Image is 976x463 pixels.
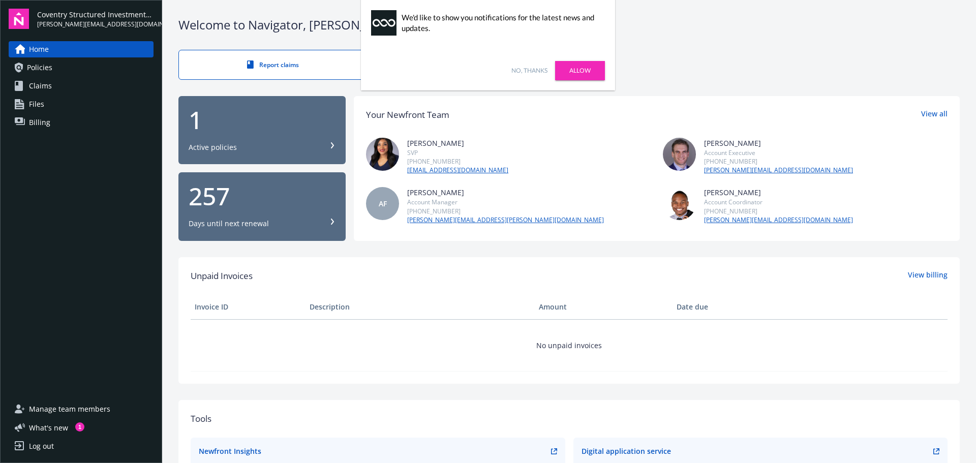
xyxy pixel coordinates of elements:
[9,96,154,112] a: Files
[366,108,449,121] div: Your Newfront Team
[921,108,948,121] a: View all
[407,187,604,198] div: [PERSON_NAME]
[37,20,154,29] span: [PERSON_NAME][EMAIL_ADDRESS][DOMAIN_NAME]
[663,138,696,171] img: photo
[535,295,673,319] th: Amount
[199,60,347,69] div: Report claims
[704,166,853,175] a: [PERSON_NAME][EMAIL_ADDRESS][DOMAIN_NAME]
[29,96,44,112] span: Files
[191,269,253,283] span: Unpaid Invoices
[9,78,154,94] a: Claims
[29,41,49,57] span: Home
[189,219,269,229] div: Days until next renewal
[704,207,853,215] div: [PHONE_NUMBER]
[9,59,154,76] a: Policies
[29,401,110,417] span: Manage team members
[178,96,346,165] button: 1Active policies
[407,215,604,225] a: [PERSON_NAME][EMAIL_ADDRESS][PERSON_NAME][DOMAIN_NAME]
[407,148,508,157] div: SVP
[178,16,960,34] div: Welcome to Navigator , [PERSON_NAME]
[37,9,154,20] span: Coventry Structured Investments, LLC
[29,438,54,454] div: Log out
[9,114,154,131] a: Billing
[178,172,346,241] button: 257Days until next renewal
[402,12,600,34] div: We'd like to show you notifications for the latest news and updates.
[189,184,335,208] div: 257
[191,412,948,425] div: Tools
[704,138,853,148] div: [PERSON_NAME]
[178,50,368,80] a: Report claims
[704,215,853,225] a: [PERSON_NAME][EMAIL_ADDRESS][DOMAIN_NAME]
[555,61,605,80] a: Allow
[379,198,387,209] span: AF
[673,295,787,319] th: Date due
[37,9,154,29] button: Coventry Structured Investments, LLC[PERSON_NAME][EMAIL_ADDRESS][DOMAIN_NAME]
[704,198,853,206] div: Account Coordinator
[582,446,671,456] div: Digital application service
[191,319,948,371] td: No unpaid invoices
[407,166,508,175] a: [EMAIL_ADDRESS][DOMAIN_NAME]
[75,422,84,431] div: 1
[199,446,261,456] div: Newfront Insights
[306,295,535,319] th: Description
[29,114,50,131] span: Billing
[29,78,52,94] span: Claims
[366,138,399,171] img: photo
[29,422,68,433] span: What ' s new
[9,9,29,29] img: navigator-logo.svg
[189,108,335,132] div: 1
[407,157,508,166] div: [PHONE_NUMBER]
[407,138,508,148] div: [PERSON_NAME]
[407,207,604,215] div: [PHONE_NUMBER]
[704,148,853,157] div: Account Executive
[511,66,547,75] a: No, thanks
[191,295,306,319] th: Invoice ID
[27,59,52,76] span: Policies
[9,401,154,417] a: Manage team members
[704,187,853,198] div: [PERSON_NAME]
[704,157,853,166] div: [PHONE_NUMBER]
[908,269,948,283] a: View billing
[9,422,84,433] button: What's new1
[407,198,604,206] div: Account Manager
[663,187,696,220] img: photo
[9,41,154,57] a: Home
[189,142,237,152] div: Active policies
